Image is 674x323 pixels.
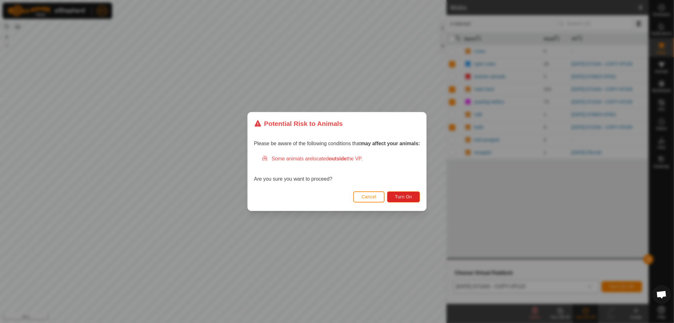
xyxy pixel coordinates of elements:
[361,141,420,146] strong: may affect your animals:
[262,155,420,163] div: Some animals are
[313,156,363,161] span: located the VP.
[395,194,412,199] span: Turn On
[387,191,420,202] button: Turn On
[254,141,420,146] span: Please be aware of the following conditions that
[361,194,376,199] span: Cancel
[329,156,347,161] strong: outside
[254,119,343,128] div: Potential Risk to Animals
[652,285,671,304] a: Open chat
[254,155,420,183] div: Are you sure you want to proceed?
[353,191,385,202] button: Cancel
